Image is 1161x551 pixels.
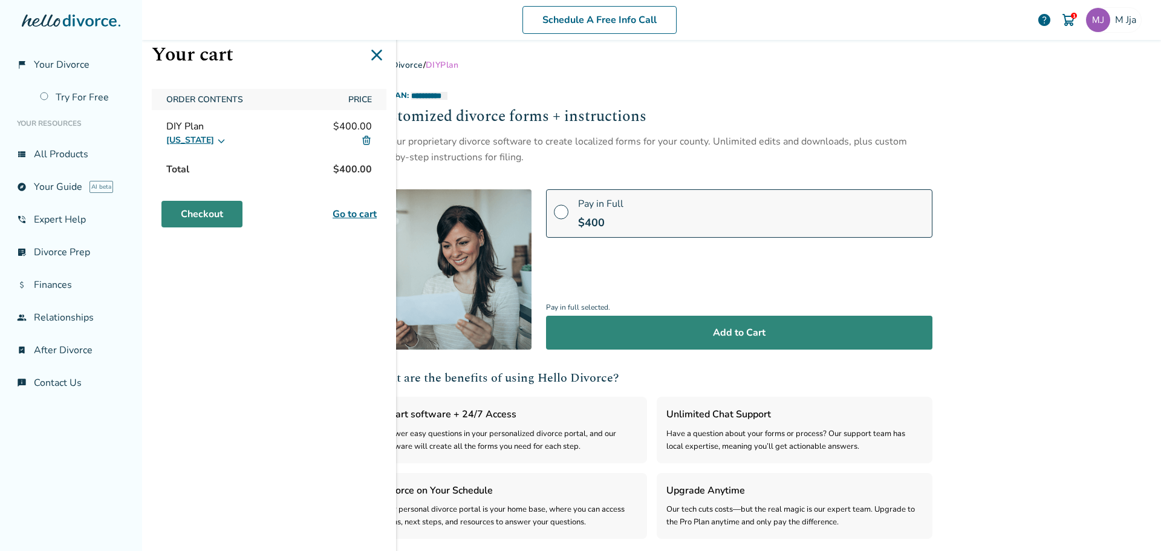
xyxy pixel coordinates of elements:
h3: Smart software + 24/7 Access [381,406,637,422]
span: Pay in full selected. [546,299,932,316]
span: $ 400 [578,215,605,230]
div: Answer easy questions in your personalized divorce portal, and our software will create all the f... [381,428,637,454]
button: Add to Cart [546,316,932,350]
h1: Your cart [152,40,386,70]
span: list_alt_check [17,247,27,257]
span: M Jja [1115,13,1141,27]
div: Your personal divorce portal is your home base, where you can access forms, next steps, and resou... [381,503,637,529]
span: view_list [17,149,27,159]
span: flag_2 [17,60,27,70]
div: Use our proprietary divorce software to create localized forms for your county. Unlimited edits a... [371,134,932,166]
a: groupRelationships [10,304,132,331]
a: Schedule A Free Info Call [522,6,677,34]
span: attach_money [17,280,27,290]
span: bookmark_check [17,345,27,355]
img: Cart [1061,13,1076,27]
a: list_alt_checkDivorce Prep [10,238,132,266]
a: exploreYour GuideAI beta [10,173,132,201]
h3: Divorce on Your Schedule [381,483,637,498]
a: view_listAll Products [10,140,132,168]
span: group [17,313,27,322]
iframe: Chat Widget [1101,493,1161,551]
a: phone_in_talkExpert Help [10,206,132,233]
a: Try For Free [33,83,132,111]
a: help [1037,13,1052,27]
img: [object Object] [371,189,532,350]
span: Price [343,89,377,110]
div: 1 [1071,13,1077,19]
li: Your Resources [10,111,132,135]
span: $400.00 [328,157,377,181]
a: chat_infoContact Us [10,369,132,397]
h3: Upgrade Anytime [666,483,923,498]
img: Delete [361,135,372,146]
a: Go to cart [333,207,377,221]
a: flag_2Your Divorce [10,51,132,79]
span: DIY Plan [426,59,459,71]
div: / [371,59,932,71]
span: Total [161,157,194,181]
span: chat_info [17,378,27,388]
span: AI beta [89,181,113,193]
h2: What are the benefits of using Hello Divorce? [371,369,932,387]
span: DIY Plan [166,120,204,133]
h2: Customized divorce forms + instructions [371,106,932,129]
span: Order Contents [161,89,339,110]
span: Pay in Full [578,197,623,210]
a: attach_moneyFinances [10,271,132,299]
a: Checkout [161,201,242,227]
div: Have a question about your forms or process? Our support team has local expertise, meaning you’ll... [666,428,923,454]
span: explore [17,182,27,192]
h3: Unlimited Chat Support [666,406,923,422]
img: mjeuresti@gmail.com [1086,8,1110,32]
a: bookmark_checkAfter Divorce [10,336,132,364]
span: $400.00 [333,120,372,133]
div: Our tech cuts costs—but the real magic is our expert team. Upgrade to the Pro Plan anytime and on... [666,503,923,529]
span: Your Divorce [34,58,89,71]
button: [US_STATE] [166,133,226,148]
span: phone_in_talk [17,215,27,224]
a: Your Divorce [371,59,423,71]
